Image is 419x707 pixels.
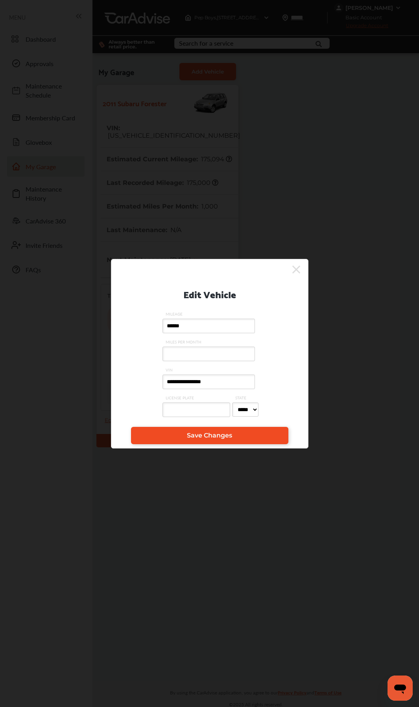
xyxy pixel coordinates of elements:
[232,402,258,417] select: STATE
[162,375,255,389] input: VIN
[162,367,257,373] span: VIN
[232,395,260,401] span: STATE
[162,339,257,345] span: MILES PER MONTH
[388,676,413,701] iframe: Button to launch messaging window
[131,427,288,444] a: Save Changes
[162,319,255,333] input: MILEAGE
[162,311,257,317] span: MILEAGE
[162,347,255,361] input: MILES PER MONTH
[183,286,236,302] p: Edit Vehicle
[162,402,230,417] input: LICENSE PLATE
[187,432,232,439] span: Save Changes
[162,395,232,401] span: LICENSE PLATE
